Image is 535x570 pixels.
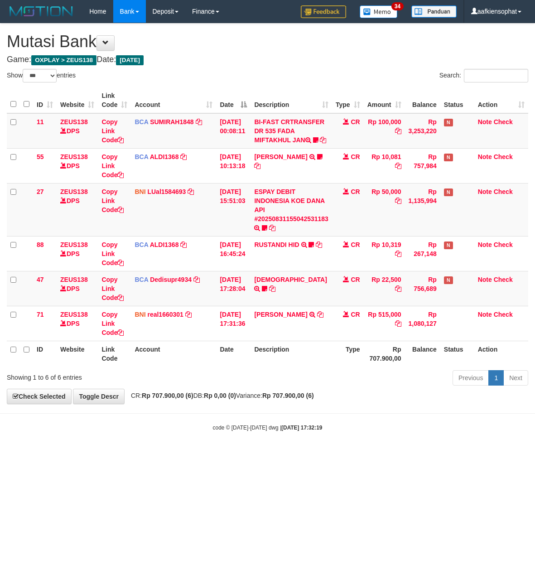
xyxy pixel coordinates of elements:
a: Copy SUMIRAH1848 to clipboard [196,118,202,126]
th: Balance [405,87,440,113]
strong: [DATE] 17:32:19 [281,425,322,431]
th: Type: activate to sort column ascending [332,87,364,113]
a: Note [478,311,492,318]
a: Copy HADI to clipboard [269,285,275,292]
a: ALDI1368 [150,241,179,248]
th: Link Code [98,341,131,367]
span: 27 [37,188,44,195]
span: BCA [135,118,148,126]
td: [DATE] 15:51:03 [216,183,251,236]
span: CR [351,311,360,318]
a: Copy Link Code [101,153,124,179]
td: [DATE] 10:13:18 [216,148,251,183]
td: Rp 50,000 [364,183,405,236]
th: Date [216,341,251,367]
a: Copy ALDI1368 to clipboard [180,153,187,160]
span: CR [351,188,360,195]
a: [PERSON_NAME] [254,153,307,160]
small: code © [DATE]-[DATE] dwg | [213,425,323,431]
a: real1660301 [147,311,183,318]
td: DPS [57,148,98,183]
th: Amount: activate to sort column ascending [364,87,405,113]
th: Account: activate to sort column ascending [131,87,216,113]
span: BCA [135,276,148,283]
a: ZEUS138 [60,276,88,283]
span: BNI [135,311,145,318]
a: Note [478,118,492,126]
span: 71 [37,311,44,318]
td: DPS [57,183,98,236]
h1: Mutasi Bank [7,33,528,51]
a: Copy LUal1584693 to clipboard [188,188,194,195]
img: Button%20Memo.svg [360,5,398,18]
span: CR [351,118,360,126]
td: Rp 10,081 [364,148,405,183]
a: Copy ESPAY DEBIT INDONESIA KOE DANA API #20250831155042531183 to clipboard [269,224,275,232]
h4: Game: Date: [7,55,528,64]
td: Rp 3,253,220 [405,113,440,149]
span: BCA [135,241,148,248]
td: [DATE] 00:08:11 [216,113,251,149]
th: Description [251,341,332,367]
td: DPS [57,306,98,341]
a: Copy RUSTANDI HID to clipboard [316,241,322,248]
th: Action [474,341,528,367]
img: Feedback.jpg [301,5,346,18]
strong: Rp 707.900,00 (6) [142,392,193,399]
th: Link Code: activate to sort column ascending [98,87,131,113]
td: Rp 10,319 [364,236,405,271]
th: Status [440,341,474,367]
span: 55 [37,153,44,160]
a: [DEMOGRAPHIC_DATA] [254,276,327,283]
span: BCA [135,153,148,160]
th: Status [440,87,474,113]
strong: Rp 707.900,00 (6) [262,392,314,399]
td: Rp 100,000 [364,113,405,149]
a: Copy Dedisupr4934 to clipboard [193,276,200,283]
span: CR [351,241,360,248]
a: ZEUS138 [60,241,88,248]
a: Copy Link Code [101,241,124,266]
th: Type [332,341,364,367]
td: Rp 757,984 [405,148,440,183]
div: Showing 1 to 6 of 6 entries [7,369,216,382]
a: Check [494,153,513,160]
a: Copy Rp 22,500 to clipboard [395,285,401,292]
a: ALDI1368 [150,153,179,160]
strong: Rp 0,00 (0) [204,392,236,399]
a: Copy Link Code [101,188,124,213]
a: Copy Link Code [101,276,124,301]
th: Website [57,341,98,367]
span: BNI [135,188,145,195]
td: DPS [57,113,98,149]
label: Show entries [7,69,76,82]
th: Rp 707.900,00 [364,341,405,367]
a: Note [478,276,492,283]
a: Check Selected [7,389,72,404]
th: Description: activate to sort column ascending [251,87,332,113]
span: CR: DB: Variance: [126,392,314,399]
a: Copy Rp 100,000 to clipboard [395,127,401,135]
img: MOTION_logo.png [7,5,76,18]
span: Has Note [444,154,453,161]
span: 47 [37,276,44,283]
th: ID [33,341,57,367]
a: Check [494,118,513,126]
a: Previous [453,370,489,386]
span: Has Note [444,188,453,196]
a: Copy Rp 10,081 to clipboard [395,162,401,169]
a: SUMIRAH1848 [150,118,193,126]
td: Rp 22,500 [364,271,405,306]
a: Copy Rp 50,000 to clipboard [395,197,401,204]
img: panduan.png [411,5,457,18]
td: Rp 267,148 [405,236,440,271]
a: Next [503,370,528,386]
a: Note [478,188,492,195]
span: CR [351,153,360,160]
td: [DATE] 17:28:04 [216,271,251,306]
span: [DATE] [116,55,144,65]
span: Has Note [444,276,453,284]
span: OXPLAY > ZEUS138 [31,55,96,65]
th: Date: activate to sort column descending [216,87,251,113]
a: Copy SHOLEH HIDAYAT to clipboard [317,311,323,318]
